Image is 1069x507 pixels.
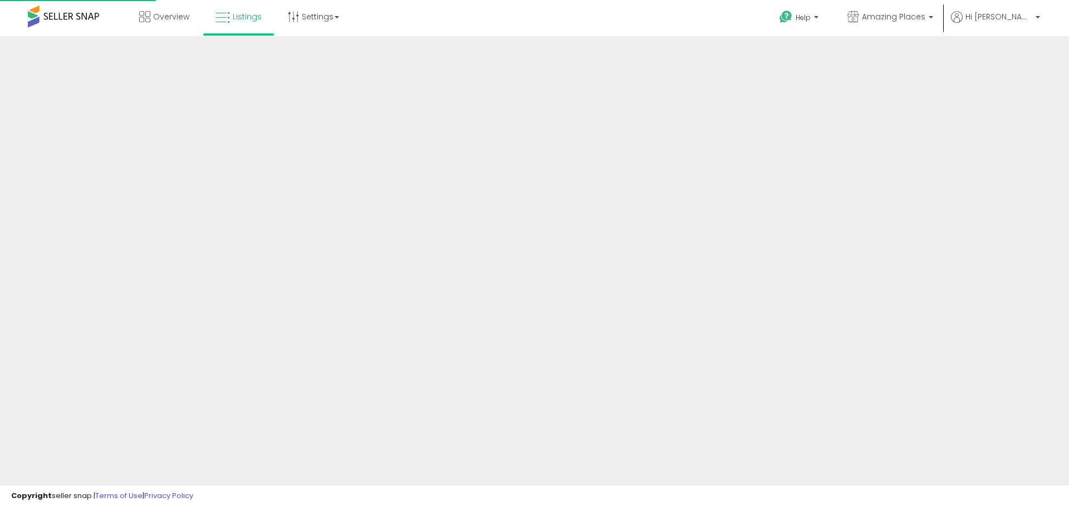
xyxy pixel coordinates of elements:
[11,491,193,501] div: seller snap | |
[233,11,262,22] span: Listings
[951,11,1040,36] a: Hi [PERSON_NAME]
[965,11,1032,22] span: Hi [PERSON_NAME]
[779,10,793,24] i: Get Help
[862,11,925,22] span: Amazing Places
[771,2,830,36] a: Help
[153,11,189,22] span: Overview
[95,490,143,501] a: Terms of Use
[11,490,52,501] strong: Copyright
[144,490,193,501] a: Privacy Policy
[796,13,811,22] span: Help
